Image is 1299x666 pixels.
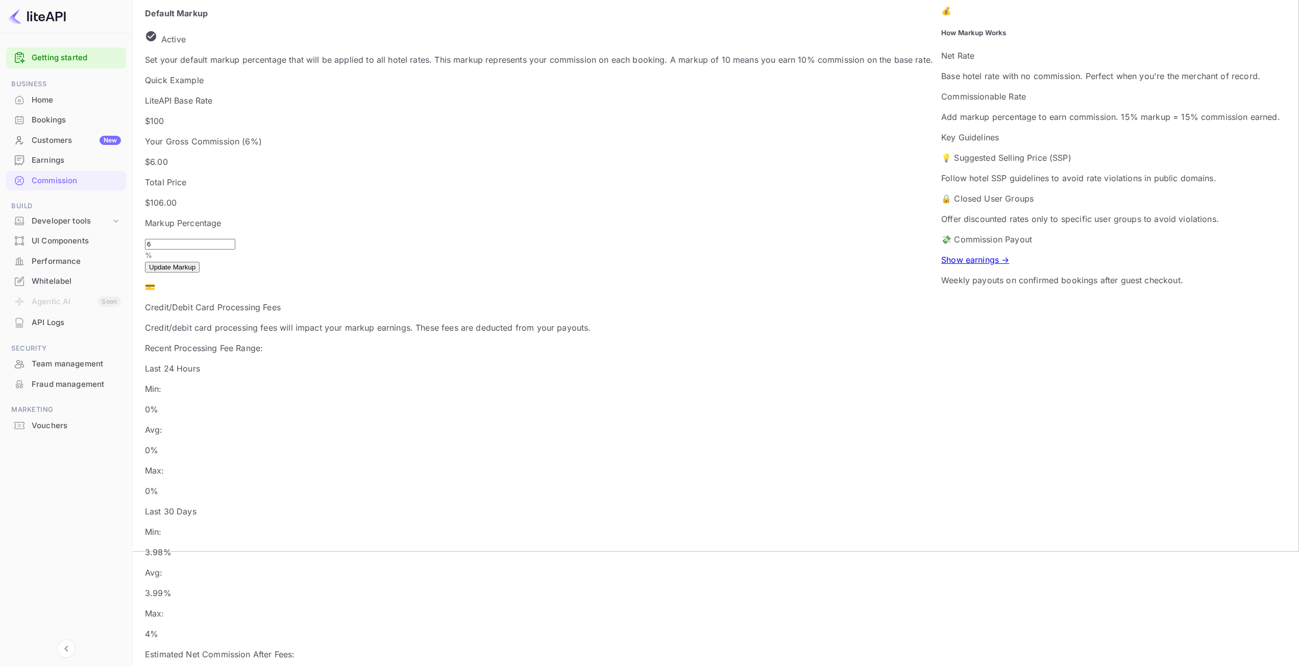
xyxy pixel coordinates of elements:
p: Last 30 Days [145,505,933,517]
div: Commission [6,171,126,191]
button: Collapse navigation [57,639,76,658]
div: UI Components [32,235,121,247]
div: Earnings [32,155,121,166]
div: Customers [32,135,121,146]
p: 🔒 Closed User Groups [941,192,1280,205]
a: Earnings [6,151,126,169]
div: Home [6,90,126,110]
div: Vouchers [6,416,126,436]
a: Commission [6,171,126,190]
p: 0 % [145,403,933,415]
a: Performance [6,252,126,270]
span: Business [6,79,126,90]
p: $ 6.00 [145,156,933,168]
p: Avg: [145,424,933,436]
p: Max: [145,464,933,477]
p: % [145,250,933,260]
p: 3.99 % [145,587,933,599]
div: Developer tools [32,215,111,227]
p: Set your default markup percentage that will be applied to all hotel rates. This markup represent... [145,54,933,66]
input: 0 [145,239,235,250]
div: Performance [32,256,121,267]
p: Recent Processing Fee Range: [145,342,933,354]
p: 4 % [145,628,933,640]
span: Build [6,201,126,212]
p: Offer discounted rates only to specific user groups to avoid violations. [941,213,1280,225]
h5: How Markup Works [941,28,1280,38]
a: Getting started [32,52,121,64]
span: Security [6,343,126,354]
a: Bookings [6,110,126,129]
div: Earnings [6,151,126,170]
p: Credit/Debit Card Processing Fees [145,301,933,313]
p: Follow hotel SSP guidelines to avoid rate violations in public domains. [941,172,1280,184]
div: Vouchers [32,420,121,432]
p: 💸 Commission Payout [941,233,1280,245]
p: Min: [145,526,933,538]
p: Net Rate [941,50,1280,62]
button: Update Markup [145,262,200,273]
div: Team management [6,354,126,374]
div: Commission [32,175,121,187]
a: Team management [6,354,126,373]
a: Home [6,90,126,109]
p: 0 % [145,485,933,497]
div: Bookings [32,114,121,126]
div: UI Components [6,231,126,251]
h4: Default Markup [145,7,933,19]
div: API Logs [32,317,121,329]
p: Credit/debit card processing fees will impact your markup earnings. These fees are deducted from ... [145,322,933,334]
p: 3.98 % [145,546,933,558]
p: Key Guidelines [941,131,1280,143]
a: Fraud management [6,375,126,393]
p: Quick Example [145,74,933,86]
p: Avg: [145,566,933,579]
p: $100 [145,115,933,127]
p: Total Price [145,176,933,188]
span: Active [157,34,190,44]
div: Performance [6,252,126,272]
div: Whitelabel [6,272,126,291]
p: 💰 [941,5,1280,17]
p: Markup Percentage [145,217,933,229]
p: Max: [145,607,933,620]
p: Last 24 Hours [145,362,933,375]
p: Estimated Net Commission After Fees: [145,648,933,660]
div: New [100,136,121,145]
p: 💡 Suggested Selling Price (SSP) [941,152,1280,164]
p: LiteAPI Base Rate [145,94,933,107]
img: LiteAPI logo [8,8,66,24]
p: 0 % [145,444,933,456]
div: Getting started [6,47,126,68]
div: Home [32,94,121,106]
div: Bookings [6,110,126,130]
p: $ 106.00 [145,196,933,209]
a: Vouchers [6,416,126,435]
p: Add markup percentage to earn commission. 15% markup = 15% commission earned. [941,111,1280,123]
div: Team management [32,358,121,370]
p: Base hotel rate with no commission. Perfect when you're the merchant of record. [941,70,1280,82]
p: Weekly payouts on confirmed bookings after guest checkout. [941,274,1280,286]
div: Developer tools [6,212,126,230]
div: Whitelabel [32,276,121,287]
span: Marketing [6,404,126,415]
div: API Logs [6,313,126,333]
div: CustomersNew [6,131,126,151]
a: CustomersNew [6,131,126,150]
p: Min: [145,383,933,395]
div: Fraud management [6,375,126,394]
a: UI Components [6,231,126,250]
p: Your Gross Commission ( 6 %) [145,135,933,147]
p: 💳 [145,281,933,293]
a: Show earnings → [941,255,1009,265]
p: Commissionable Rate [941,90,1280,103]
div: Fraud management [32,379,121,390]
a: Whitelabel [6,272,126,290]
a: API Logs [6,313,126,332]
